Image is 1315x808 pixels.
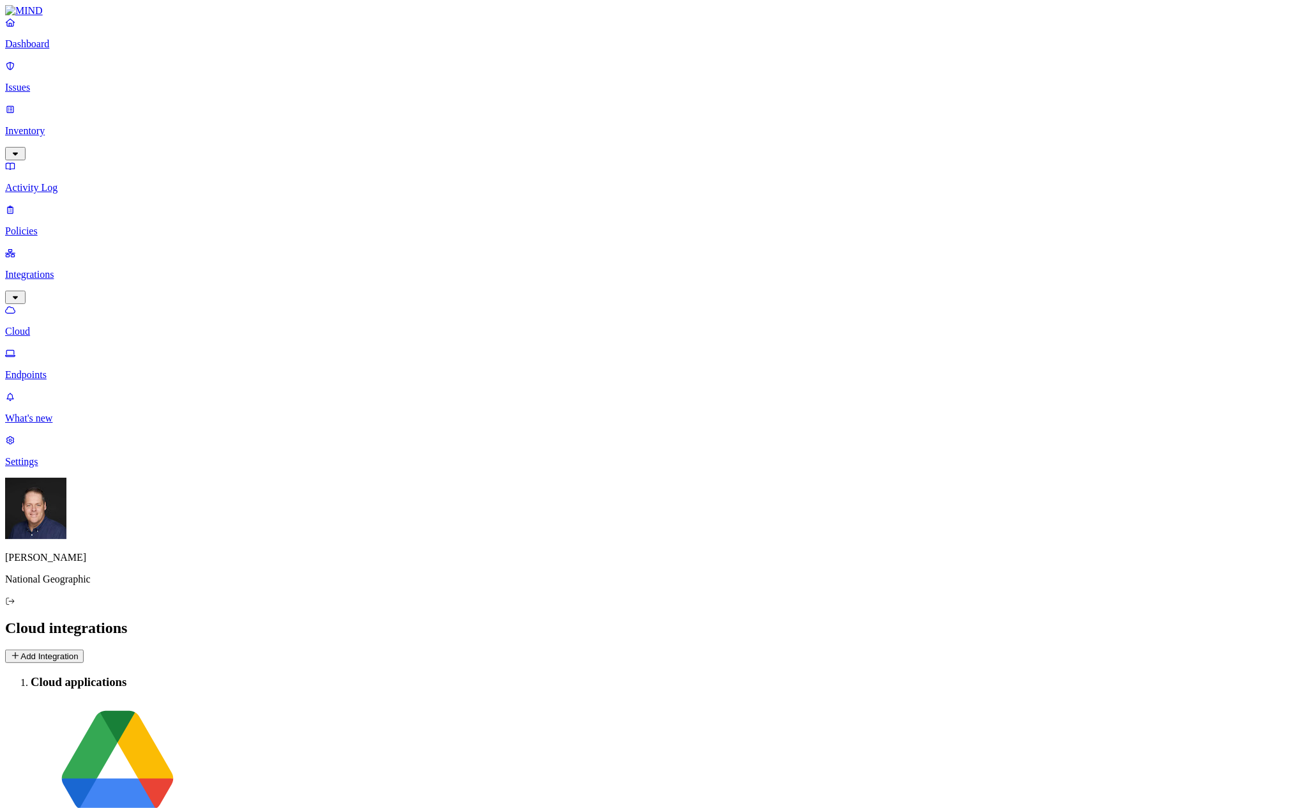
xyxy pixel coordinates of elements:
[5,17,1310,50] a: Dashboard
[5,82,1310,93] p: Issues
[5,269,1310,280] p: Integrations
[5,347,1310,381] a: Endpoints
[5,60,1310,93] a: Issues
[5,5,1310,17] a: MIND
[5,125,1310,137] p: Inventory
[5,478,66,539] img: Mark DeCarlo
[5,413,1310,424] p: What's new
[5,326,1310,337] p: Cloud
[5,204,1310,237] a: Policies
[5,650,84,663] button: Add Integration
[5,103,1310,158] a: Inventory
[5,456,1310,468] p: Settings
[5,5,43,17] img: MIND
[5,369,1310,381] p: Endpoints
[5,552,1310,563] p: [PERSON_NAME]
[5,620,1310,637] h2: Cloud integrations
[5,247,1310,302] a: Integrations
[5,391,1310,424] a: What's new
[5,304,1310,337] a: Cloud
[5,434,1310,468] a: Settings
[5,160,1310,194] a: Activity Log
[31,675,1310,689] h3: Cloud applications
[5,38,1310,50] p: Dashboard
[5,574,1310,585] p: National Geographic
[5,225,1310,237] p: Policies
[5,182,1310,194] p: Activity Log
